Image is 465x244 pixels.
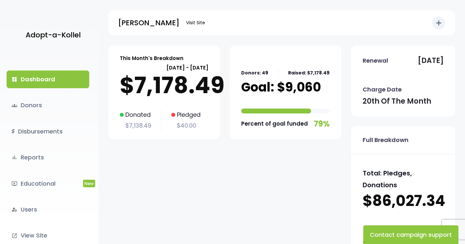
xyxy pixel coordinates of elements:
p: 20th of the month [363,95,431,108]
p: $7,178.49 [120,72,208,98]
a: Adopt-a-Kollel [22,19,81,51]
span: groups [11,103,17,109]
a: bar_chartReports [7,149,89,166]
p: Full Breakdown [363,135,409,145]
p: Renewal [363,55,388,66]
button: add [432,16,445,30]
p: [PERSON_NAME] [118,16,180,30]
i: add [435,19,443,27]
p: Pledged [171,110,201,120]
p: Donated [120,110,151,120]
i: bar_chart [11,154,17,160]
i: manage_accounts [11,207,17,213]
p: $7,138.49 [120,120,151,131]
p: $40.00 [171,120,201,131]
p: [DATE] [418,54,444,67]
a: Visit Site [183,16,208,29]
p: Goal: $9,060 [241,81,321,93]
p: Total: Pledges, Donations [363,167,444,191]
a: $Disbursements [7,123,89,140]
p: This Month's Breakdown [120,54,183,63]
i: ondemand_video [11,181,17,187]
a: ondemand_videoEducationalNew [7,175,89,193]
p: Percent of goal funded [241,119,308,129]
p: Donors: 49 [241,69,268,77]
p: Adopt-a-Kollel [26,29,81,42]
p: Charge Date [363,84,402,95]
i: launch [11,233,17,239]
span: New [83,180,95,187]
a: dashboardDashboard [7,71,89,88]
a: groupsDonors [7,96,89,114]
i: $ [11,127,15,136]
p: Raised: $7,178.49 [288,69,329,77]
i: dashboard [11,76,17,82]
p: 79% [314,117,330,131]
button: Contact campaign support [363,225,458,244]
p: $86,027.34 [363,191,444,211]
a: manage_accountsUsers [7,201,89,218]
p: [DATE] - [DATE] [120,63,208,72]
